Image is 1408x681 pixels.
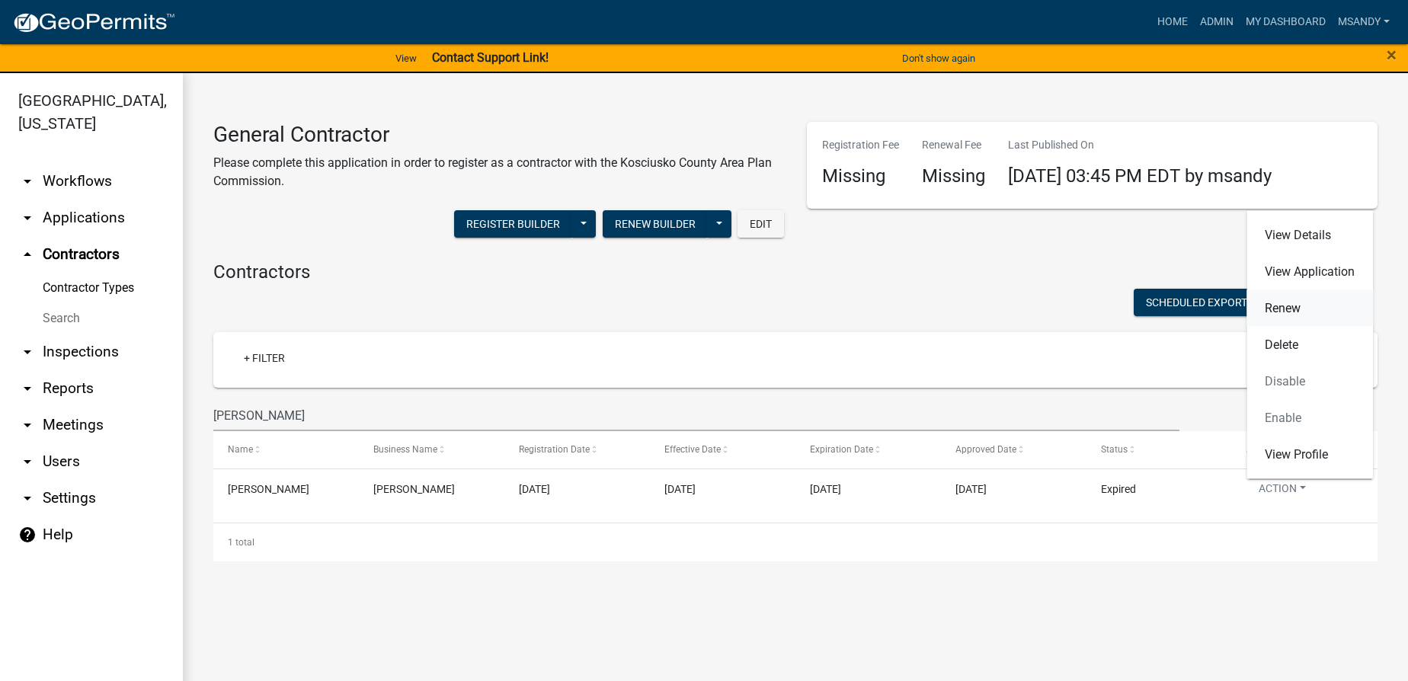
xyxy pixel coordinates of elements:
a: + Filter [232,344,297,372]
i: arrow_drop_down [18,209,37,227]
span: Expiration Date [810,444,873,455]
span: 03/28/2023 [664,483,696,495]
a: View Details [1246,217,1373,254]
i: arrow_drop_down [18,343,37,361]
a: Home [1151,8,1194,37]
i: arrow_drop_down [18,452,37,471]
button: Action [1246,481,1318,503]
a: msandy [1332,8,1396,37]
datatable-header-cell: Registration Date [504,431,650,468]
strong: Contact Support Link! [432,50,549,65]
h4: Contractors [213,261,1378,283]
button: Edit [738,210,784,238]
span: 03/28/2024 [810,483,841,495]
i: help [18,526,37,544]
i: arrow_drop_down [18,379,37,398]
datatable-header-cell: Name [213,431,359,468]
div: Action [1246,211,1373,479]
span: 03/28/2023 [519,483,550,495]
i: arrow_drop_up [18,245,37,264]
a: View Profile [1246,436,1373,473]
a: Delete [1246,327,1373,363]
div: 1 total [213,523,1378,561]
span: Effective Date [664,444,721,455]
i: arrow_drop_down [18,416,37,434]
span: Status [1101,444,1128,455]
datatable-header-cell: Expiration Date [795,431,941,468]
p: Please complete this application in order to register as a contractor with the Kosciusko County A... [213,154,784,190]
h4: Missing [822,165,899,187]
span: Registration Date [519,444,590,455]
p: Registration Fee [822,137,899,153]
a: My Dashboard [1240,8,1332,37]
datatable-header-cell: Effective Date [650,431,795,468]
span: Business Name [373,444,437,455]
h4: Missing [922,165,985,187]
span: × [1387,44,1397,66]
datatable-header-cell: Approved Date [941,431,1086,468]
span: 03/28/2023 [955,483,987,495]
span: Expired [1101,483,1136,495]
i: arrow_drop_down [18,489,37,507]
h3: General Contractor [213,122,784,148]
button: Register Builder [454,210,572,238]
button: Renew Builder [603,210,708,238]
span: Name [228,444,253,455]
button: Don't show again [896,46,981,71]
span: David Brosky [373,483,455,495]
span: David Brosky [228,483,309,495]
button: Close [1387,46,1397,64]
button: Scheduled Exports [1134,289,1275,316]
datatable-header-cell: Status [1086,431,1232,468]
a: Renew [1246,290,1373,327]
a: Admin [1194,8,1240,37]
a: View [389,46,423,71]
p: Renewal Fee [922,137,985,153]
span: [DATE] 03:45 PM EDT by msandy [1008,165,1272,187]
input: Search for contractors [213,400,1179,431]
i: arrow_drop_down [18,172,37,190]
span: Approved Date [955,444,1016,455]
datatable-header-cell: Business Name [359,431,504,468]
p: Last Published On [1008,137,1272,153]
datatable-header-cell: Actions [1232,431,1378,468]
a: View Application [1246,254,1373,290]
